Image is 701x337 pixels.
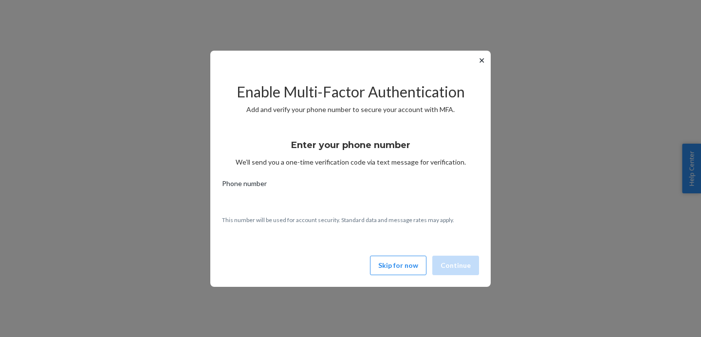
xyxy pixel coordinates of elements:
p: This number will be used for account security. Standard data and message rates may apply. [222,216,479,224]
button: ✕ [477,55,487,66]
h3: Enter your phone number [291,139,410,151]
div: We’ll send you a one-time verification code via text message for verification. [222,131,479,167]
button: Skip for now [370,256,426,275]
h2: Enable Multi-Factor Authentication [222,84,479,100]
button: Continue [432,256,479,275]
span: Phone number [222,179,267,192]
p: Add and verify your phone number to secure your account with MFA. [222,105,479,114]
